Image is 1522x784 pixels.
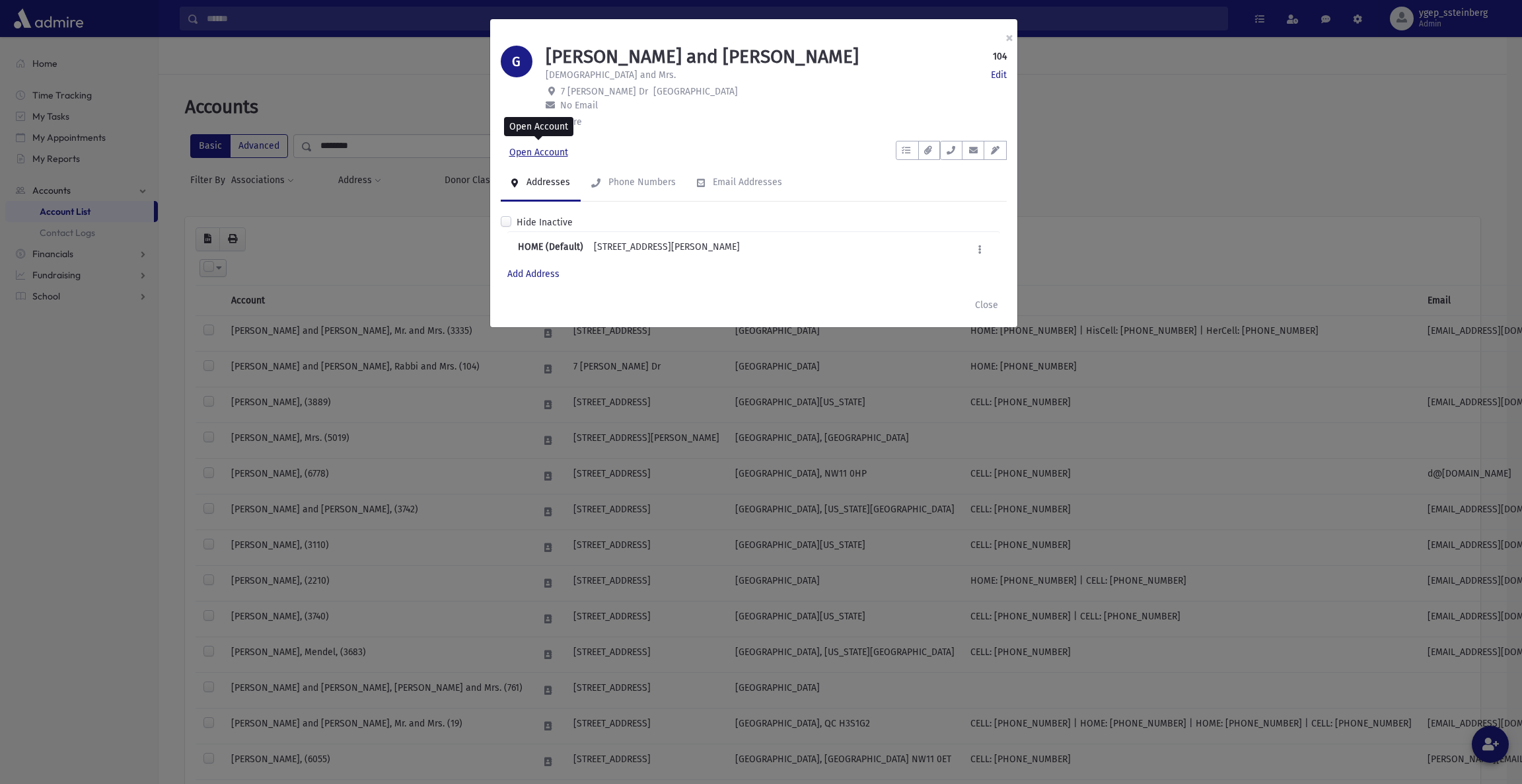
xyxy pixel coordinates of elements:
div: G [501,46,532,77]
span: 7 [PERSON_NAME] Dr [561,86,648,97]
a: Phone Numbers [581,165,686,202]
a: Addresses [501,165,581,202]
button: × [995,19,1024,56]
div: Email Addresses [710,176,782,188]
button: Close [966,293,1007,317]
strong: 104 [993,50,1007,63]
p: [DEMOGRAPHIC_DATA] and Mrs. [546,68,676,82]
label: Hide Inactive [517,216,573,229]
b: HOME (Default) [518,240,583,259]
div: Open Account [504,117,573,136]
a: Open Account [501,141,577,165]
div: [STREET_ADDRESS][PERSON_NAME] [594,240,740,259]
span: [GEOGRAPHIC_DATA] [653,86,738,97]
div: Phone Numbers [606,176,676,188]
span: No Email [560,100,598,111]
a: Add Address [507,268,560,280]
a: Email Addresses [686,165,793,202]
h1: [PERSON_NAME] and [PERSON_NAME] [546,46,859,68]
a: Edit [991,68,1007,82]
div: Addresses [524,176,570,188]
